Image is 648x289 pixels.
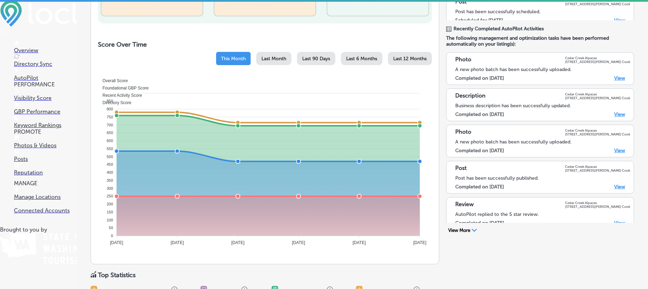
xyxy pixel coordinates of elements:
[107,147,113,151] tspan: 550
[14,40,77,54] a: Overview
[107,123,113,127] tspan: 700
[614,17,625,23] a: View
[565,96,630,100] p: [STREET_ADDRESS][PERSON_NAME] Cook
[98,41,432,48] h2: Score Over Time
[107,178,113,182] tspan: 350
[614,184,625,190] a: View
[14,163,77,176] a: Reputation
[413,240,426,245] tspan: [DATE]
[455,148,504,154] label: Completed on [DATE]
[107,139,113,143] tspan: 600
[110,240,123,245] tspan: [DATE]
[455,139,630,145] div: A new photo batch has been successfully uploaded.
[455,211,630,217] div: AutoPilot replied to the 5 star review.
[453,26,544,32] span: Recently Completed AutoPilot Activities
[455,75,504,81] label: Completed on [DATE]
[14,75,77,81] p: AutoPilot
[97,78,128,83] span: Overall Score
[565,60,630,64] p: [STREET_ADDRESS][PERSON_NAME] Cook
[231,240,244,245] tspan: [DATE]
[565,205,630,209] p: [STREET_ADDRESS][PERSON_NAME] Cook
[455,103,630,109] div: Business description has been successfully updated.
[346,56,377,62] span: Last 6 Months
[565,165,630,169] p: Cedar Creek Alpacas
[614,220,625,226] a: View
[107,202,113,206] tspan: 200
[14,207,77,214] p: Connected Accounts
[107,170,113,174] tspan: 400
[393,56,427,62] span: Last 12 Months
[614,75,625,81] a: View
[14,115,77,128] a: Keyword Rankings
[14,187,77,200] a: Manage Locations
[97,100,131,105] span: Directory Score
[14,108,77,115] p: GBP Performance
[455,201,474,209] p: Review
[107,107,113,111] tspan: 800
[455,128,471,136] p: Photo
[14,47,77,54] p: Overview
[14,88,77,101] a: Visibility Score
[221,56,246,62] span: This Month
[107,218,113,222] tspan: 100
[107,194,113,198] tspan: 250
[107,131,113,135] tspan: 650
[455,92,486,100] p: Description
[446,35,634,47] span: The following management and optimization tasks have been performed automatically on your listing...
[565,92,630,96] p: Cedar Creek Alpacas
[107,155,113,159] tspan: 500
[455,111,504,117] label: Completed on [DATE]
[14,122,77,128] p: Keyword Rankings
[98,271,136,279] div: Top Statistics
[107,115,113,119] tspan: 750
[565,132,630,136] p: [STREET_ADDRESS][PERSON_NAME] Cook
[170,240,184,245] tspan: [DATE]
[455,56,471,64] p: Photo
[565,201,630,205] p: Cedar Creek Alpacas
[107,210,113,214] tspan: 150
[14,149,77,162] a: Posts
[565,2,630,6] p: [STREET_ADDRESS][PERSON_NAME] Cook
[14,142,77,149] p: Photos & Videos
[292,240,305,245] tspan: [DATE]
[614,111,625,117] a: View
[565,56,630,60] p: Cedar Creek Alpacas
[446,227,479,234] button: View More
[107,99,113,103] tspan: 850
[107,186,113,190] tspan: 300
[455,67,630,72] div: A new photo batch has been successfully uploaded.
[14,180,77,187] p: MANAGE
[14,95,77,101] p: Visibility Score
[14,194,77,200] p: Manage Locations
[614,148,625,154] a: View
[107,162,113,166] tspan: 450
[352,240,366,245] tspan: [DATE]
[14,54,77,67] a: Directory Sync
[109,226,113,230] tspan: 50
[14,81,77,88] p: PERFORMANCE
[565,169,630,172] p: [STREET_ADDRESS][PERSON_NAME] Cook
[97,86,149,91] span: Foundational GBP Score
[14,156,77,162] p: Posts
[14,68,77,81] a: AutoPilot
[565,128,630,132] p: Cedar Creek Alpacas
[455,9,630,15] div: Post has been successfully scheduled.
[14,102,77,115] a: GBP Performance
[455,175,630,181] div: Post has been successfully published.
[111,234,113,238] tspan: 0
[97,93,142,98] span: Recent Activity Score
[455,165,467,172] p: Post
[455,220,504,226] label: Completed on [DATE]
[455,17,503,23] label: Scheduled for [DATE]
[455,184,504,190] label: Completed on [DATE]
[14,61,77,67] p: Directory Sync
[302,56,330,62] span: Last 90 Days
[14,169,77,176] p: Reputation
[261,56,286,62] span: Last Month
[14,128,77,135] p: PROMOTE
[14,135,77,149] a: Photos & Videos
[14,201,77,214] a: Connected Accounts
